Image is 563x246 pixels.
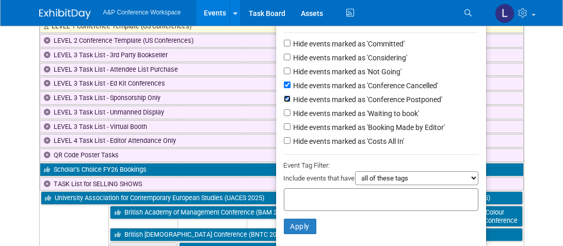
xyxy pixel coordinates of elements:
a: LEVEL 2 Conference Template (US Conferences) [40,34,524,47]
a: British [DEMOGRAPHIC_DATA] Conference (BNTC 2025) [110,228,315,241]
label: Hide events marked as 'Committed' [292,39,405,49]
a: British Academy of Management Conference (BAM 2025) [110,206,453,219]
div: Event Tag Filter: [284,159,478,171]
div: Include events that have [284,171,478,188]
a: LEVEL 4 Task List - Editor Attendance Only [40,134,524,147]
label: Hide events marked as 'Considering' [292,53,408,63]
label: Hide events marked as 'Costs All In' [292,136,405,146]
a: LEVEL 3 Task List - Ed Kit Conferences [40,77,524,90]
a: LEVEL 3 Task List - Unmanned Display [40,106,524,119]
label: Hide events marked as 'Booking Made by Editor' [292,122,445,133]
a: LEVEL 1 Conference Template (US Conferences) [40,20,524,33]
button: Apply [284,219,317,234]
a: QR Code Poster Tasks [40,149,524,162]
img: ExhibitDay [39,9,91,19]
span: A&P Conference Workspace [103,9,181,16]
a: Lit In Colour Student Conference [456,206,523,227]
a: LEVEL 3 Task List - Virtual Booth [40,120,524,134]
label: Hide events marked as 'Not Going' [292,67,402,77]
a: TASK List for SELLING SHOWS [40,177,524,191]
a: Scholar’s Choice FY26 Bookings [40,163,524,176]
a: University Association for Contemporary European Studies (UACES 2025) [41,191,315,205]
img: Laura Montgomery [495,4,514,23]
label: Hide events marked as 'Waiting to book' [292,108,420,119]
label: Hide events marked as 'Conference Postponed' [292,94,443,105]
a: LEVEL 3 Task List - Attendee List Purchase [40,63,524,76]
a: LEVEL 3 Task List - 3rd Party Bookseller [40,48,524,62]
a: LEVEL 3 Task List - Sponsorship Only [40,91,524,105]
label: Hide events marked as 'Conference Cancelled' [292,80,439,91]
